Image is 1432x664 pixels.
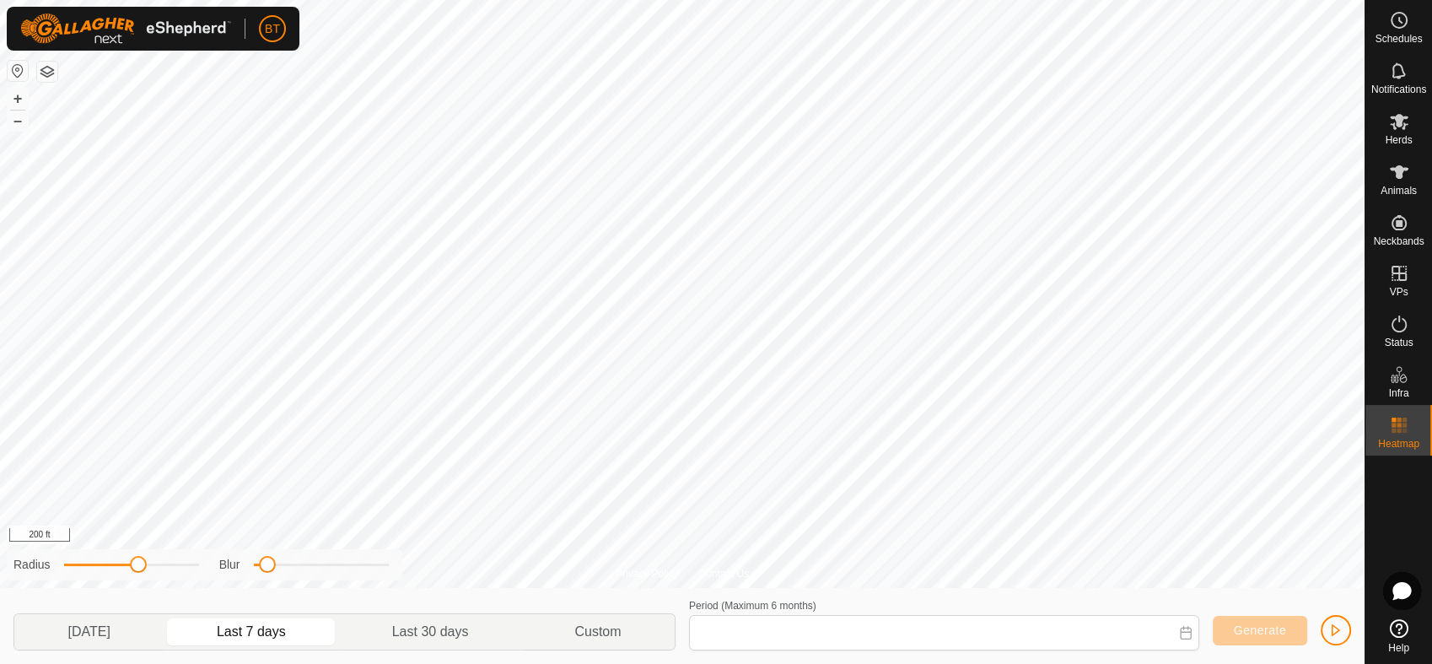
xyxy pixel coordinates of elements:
span: Animals [1381,186,1417,196]
button: – [8,111,28,131]
span: Schedules [1375,34,1422,44]
button: + [8,89,28,109]
img: Gallagher Logo [20,13,231,44]
span: Heatmap [1378,439,1419,449]
span: Infra [1388,388,1408,398]
a: Help [1365,613,1432,660]
button: Reset Map [8,61,28,81]
span: VPs [1389,287,1408,297]
label: Radius [13,556,51,574]
button: Map Layers [37,62,57,82]
span: Neckbands [1373,236,1424,246]
span: Help [1388,643,1409,653]
span: BT [265,20,280,38]
span: Last 30 days [392,622,469,642]
a: Privacy Policy [616,566,679,581]
span: Last 7 days [217,622,286,642]
label: Blur [219,556,240,574]
span: Notifications [1371,84,1426,94]
a: Contact Us [699,566,749,581]
span: [DATE] [67,622,110,642]
span: Status [1384,337,1413,348]
span: Herds [1385,135,1412,145]
span: Custom [574,622,621,642]
button: Generate [1213,616,1307,645]
span: Generate [1234,624,1286,637]
label: Period (Maximum 6 months) [689,600,816,612]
